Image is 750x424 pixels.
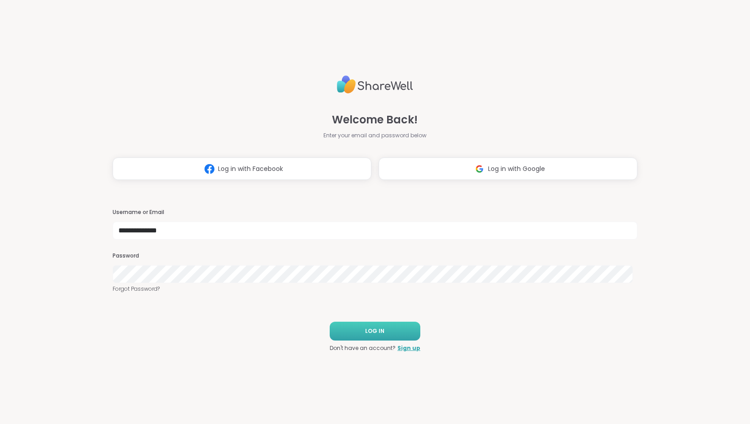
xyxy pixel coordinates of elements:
[337,72,413,97] img: ShareWell Logo
[330,344,396,352] span: Don't have an account?
[365,327,384,335] span: LOG IN
[471,161,488,177] img: ShareWell Logomark
[397,344,420,352] a: Sign up
[113,252,637,260] h3: Password
[201,161,218,177] img: ShareWell Logomark
[218,164,283,174] span: Log in with Facebook
[379,157,637,180] button: Log in with Google
[332,112,418,128] span: Welcome Back!
[113,209,637,216] h3: Username or Email
[113,285,637,293] a: Forgot Password?
[113,157,371,180] button: Log in with Facebook
[323,131,427,140] span: Enter your email and password below
[488,164,545,174] span: Log in with Google
[330,322,420,341] button: LOG IN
